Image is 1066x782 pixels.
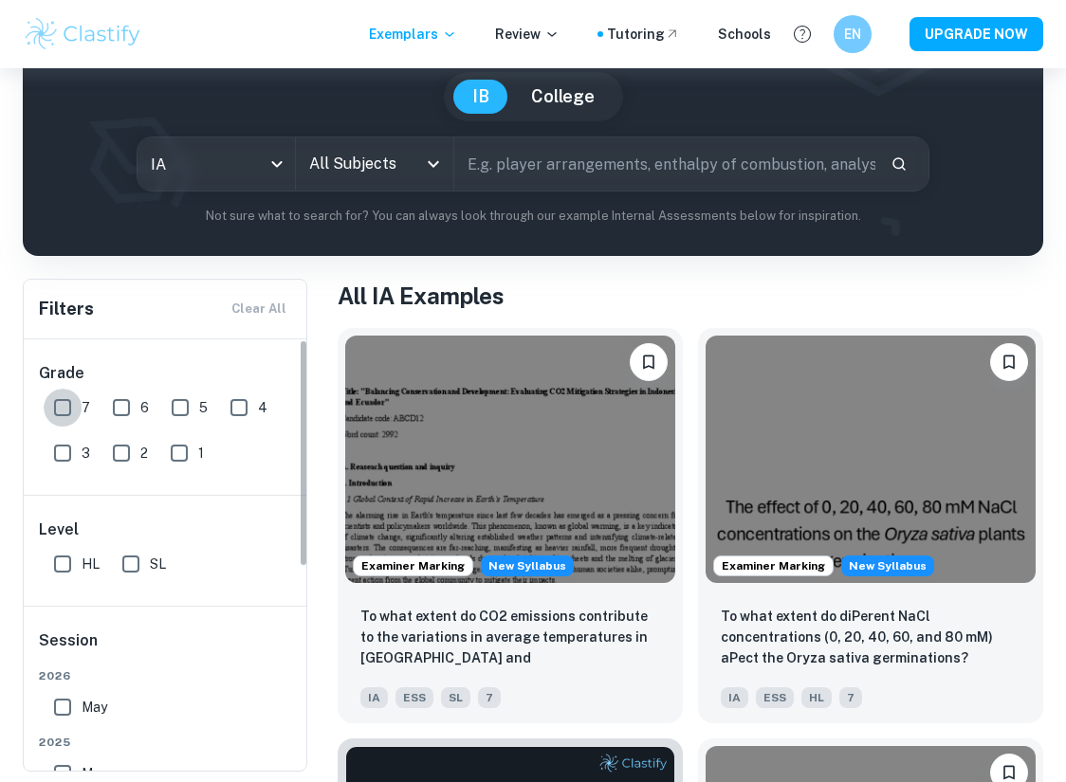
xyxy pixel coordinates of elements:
[39,629,293,667] h6: Session
[834,15,872,53] button: EN
[39,518,293,541] h6: Level
[839,687,862,708] span: 7
[910,17,1043,51] button: UPGRADE NOW
[369,24,457,45] p: Exemplars
[420,151,447,177] button: Open
[198,443,204,464] span: 1
[39,296,94,322] h6: Filters
[258,397,267,418] span: 4
[883,148,915,180] button: Search
[495,24,560,45] p: Review
[354,557,472,574] span: Examiner Marking
[360,687,388,708] span: IA
[338,279,1043,313] h1: All IA Examples
[453,80,508,114] button: IB
[38,207,1028,226] p: Not sure what to search for? You can always look through our example Internal Assessments below f...
[138,137,295,191] div: IA
[714,557,833,574] span: Examiner Marking
[441,687,470,708] span: SL
[512,80,614,114] button: College
[338,328,683,723] a: Examiner MarkingStarting from the May 2026 session, the ESS IA requirements have changed. We crea...
[721,687,748,708] span: IA
[39,734,293,751] span: 2025
[841,555,934,576] span: New Syllabus
[140,443,148,464] span: 2
[698,328,1043,723] a: Examiner MarkingStarting from the May 2026 session, the ESS IA requirements have changed. We crea...
[721,606,1020,668] p: To what extent do diPerent NaCl concentrations (0, 20, 40, 60, and 80 mM) aPect the Oryza sativa ...
[718,24,771,45] a: Schools
[481,555,574,576] div: Starting from the May 2026 session, the ESS IA requirements have changed. We created this exempla...
[140,397,149,418] span: 6
[478,687,501,708] span: 7
[23,15,143,53] img: Clastify logo
[395,687,433,708] span: ESS
[706,336,1036,583] img: ESS IA example thumbnail: To what extent do diPerent NaCl concentr
[39,667,293,684] span: 2026
[481,555,574,576] span: New Syllabus
[82,554,100,574] span: HL
[607,24,680,45] a: Tutoring
[841,555,934,576] div: Starting from the May 2026 session, the ESS IA requirements have changed. We created this exempla...
[801,687,832,708] span: HL
[199,397,208,418] span: 5
[82,443,90,464] span: 3
[786,18,818,50] button: Help and Feedback
[842,24,864,45] h6: EN
[990,343,1028,381] button: Bookmark
[82,397,90,418] span: 7
[454,137,875,191] input: E.g. player arrangements, enthalpy of combustion, analysis of a big city...
[360,606,660,670] p: To what extent do CO2 emissions contribute to the variations in average temperatures in Indonesia...
[82,697,107,718] span: May
[150,554,166,574] span: SL
[345,336,675,583] img: ESS IA example thumbnail: To what extent do CO2 emissions contribu
[756,687,794,708] span: ESS
[630,343,668,381] button: Bookmark
[39,362,293,385] h6: Grade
